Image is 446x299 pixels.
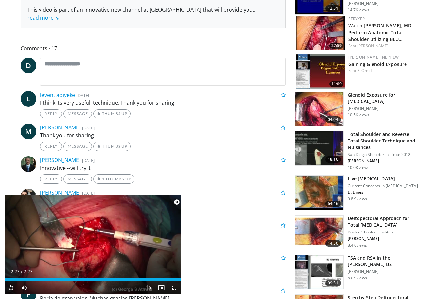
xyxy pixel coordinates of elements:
[296,54,345,89] a: 11:09
[24,269,32,274] span: 2:27
[295,92,343,126] img: O0cEsGv5RdudyPNn4xMDoxOjB1O8AjAz.150x105_q85_crop-smart_upscale.jpg
[40,109,62,118] a: Reply
[40,174,62,184] a: Reply
[348,1,421,6] p: [PERSON_NAME]
[27,6,279,22] div: This video is part of an innovative new channel at [GEOGRAPHIC_DATA] that will provide you
[325,280,341,286] span: 09:31
[348,158,421,164] p: [PERSON_NAME]
[295,131,421,170] a: 18:16 Total Shoulder and Reverse Total Shoulder Technique and Nuisances San Diego Shoulder Instit...
[325,240,341,247] span: 14:50
[357,43,388,49] a: [PERSON_NAME]
[295,216,343,249] img: DA_UIUPltOAJ8wcH4xMDoxOjB1O8AjAz.150x105_q85_crop-smart_upscale.jpg
[21,124,36,139] a: M
[40,99,286,107] p: I think its very usefull technique. Thank you for sharing.
[21,91,36,107] a: L
[295,131,343,165] img: 2eQoo2DJjVrRhZy34xMDoxOjBzMTt2bJ.150x105_q85_crop-smart_upscale.jpg
[348,7,369,13] p: 14.7K views
[348,131,421,151] h3: Total Shoulder and Reverse Total Shoulder Technique and Nuisances
[348,276,367,281] p: 8.0K views
[93,174,134,184] a: 1 Thumbs Up
[348,236,421,241] p: [PERSON_NAME]
[329,43,343,49] span: 27:59
[82,190,95,196] small: [DATE]
[40,91,75,98] a: levent adiyeke
[348,175,418,182] h3: Live [MEDICAL_DATA]
[5,281,18,294] button: Replay
[5,195,181,294] video-js: Video Player
[348,92,421,105] h3: Glenoid Exposure for [MEDICAL_DATA]
[40,131,286,139] p: Thank you for sharing !
[40,142,62,151] a: Reply
[102,176,104,181] span: 1
[348,54,399,60] a: [PERSON_NAME]+Nephew
[348,196,367,202] p: 9.8K views
[76,92,89,98] small: [DATE]
[295,176,343,210] img: 594957_3.png.150x105_q85_crop-smart_upscale.jpg
[348,112,369,118] p: 10.5K views
[348,183,418,188] p: Current Concepts in [MEDICAL_DATA]
[40,124,81,131] a: [PERSON_NAME]
[295,255,343,289] img: 4ab6728f-cdff-4197-b717-6febfb606707.150x105_q85_crop-smart_upscale.jpg
[348,43,420,49] div: Feat.
[329,81,343,87] span: 11:09
[27,14,59,21] a: read more ↘
[40,189,81,196] a: [PERSON_NAME]
[348,68,420,74] div: Feat.
[295,92,421,126] a: 04:04 Glenoid Exposure for [MEDICAL_DATA] [PERSON_NAME] 10.5K views
[5,278,181,281] div: Progress Bar
[21,58,36,73] a: D
[348,243,367,248] p: 8.4K views
[155,281,168,294] button: Enable picture-in-picture mode
[40,157,81,164] a: [PERSON_NAME]
[348,61,407,67] a: Gaining Glenoid Exposure
[63,109,92,118] a: Message
[93,109,130,118] a: Thumbs Up
[296,16,345,50] img: 293c6ef9-b2a3-4840-bd37-651744860220.150x105_q85_crop-smart_upscale.jpg
[295,175,421,210] a: 64:46 Live [MEDICAL_DATA] Current Concepts in [MEDICAL_DATA] D. Dines 9.8K views
[325,201,341,207] span: 64:46
[325,5,341,12] span: 12:51
[348,106,421,111] p: [PERSON_NAME]
[296,16,345,50] a: 27:59
[40,164,286,172] p: Innovative --will try it
[357,68,372,73] a: R. Omid
[295,215,421,250] a: 14:50 Deltopectoral Approach for Total [MEDICAL_DATA] Boston Shoulder Institute [PERSON_NAME] 8.4...
[348,269,421,274] p: [PERSON_NAME]
[21,269,22,274] span: /
[348,255,421,268] h3: TSA and RSA in the [PERSON_NAME] B2
[348,16,365,22] a: Stryker
[348,22,411,42] a: Watch [PERSON_NAME], MD Perform Anatomic Total Shoulder utilizing BLU…
[348,230,421,235] p: Boston Shoulder Institute
[348,190,418,195] p: D. Dines
[348,215,421,228] h3: Deltopectoral Approach for Total [MEDICAL_DATA]
[63,142,92,151] a: Message
[21,156,36,172] img: Avatar
[348,152,421,157] p: San Diego Shoulder Institute 2012
[21,189,36,204] img: Avatar
[295,255,421,289] a: 09:31 TSA and RSA in the [PERSON_NAME] B2 [PERSON_NAME] 8.0K views
[170,195,183,209] button: Close
[18,281,31,294] button: Mute
[325,156,341,163] span: 18:16
[325,116,341,123] span: 04:04
[348,165,369,170] p: 10.0K views
[296,54,345,89] img: 116e8774-2da8-4dd5-8c7d-137b84cab4fd.150x105_q85_crop-smart_upscale.jpg
[142,281,155,294] button: Playback Rate
[27,6,257,21] span: ...
[168,281,181,294] button: Fullscreen
[82,157,95,163] small: [DATE]
[82,125,95,131] small: [DATE]
[10,269,19,274] span: 2:27
[63,174,92,184] a: Message
[21,44,286,52] span: Comments 17
[93,142,130,151] a: Thumbs Up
